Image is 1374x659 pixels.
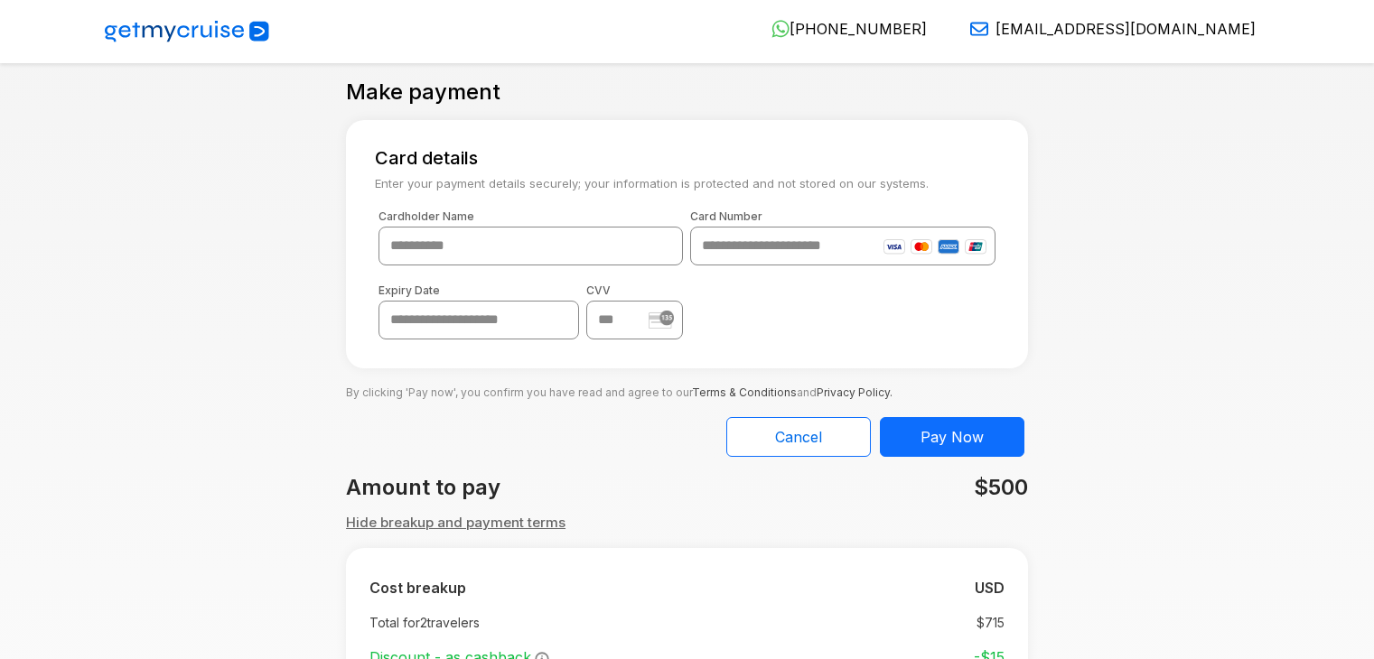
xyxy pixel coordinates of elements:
td: : [668,606,677,639]
label: Cardholder Name [379,209,683,223]
b: Cost breakup [369,579,466,597]
label: CVV [586,283,683,297]
small: Enter your payment details securely; your information is protected and not stored on our systems. [364,176,1010,192]
button: Cancel [726,417,871,457]
div: $500 [687,471,1038,504]
a: Privacy Policy. [817,385,893,399]
img: Email [970,20,988,38]
a: [PHONE_NUMBER] [757,20,927,38]
h4: Make payment [346,79,500,106]
img: card-icons [883,239,986,255]
td: Total for 2 travelers [369,606,668,639]
a: [EMAIL_ADDRESS][DOMAIN_NAME] [956,20,1256,38]
p: By clicking 'Pay now', you confirm you have read and agree to our and [346,368,1028,403]
h5: Card details [364,147,1010,169]
a: Terms & Conditions [692,385,797,399]
button: Hide breakup and payment terms [346,513,565,534]
label: Card Number [690,209,995,223]
button: Pay Now [880,417,1024,457]
div: Amount to pay [335,471,687,504]
img: stripe [649,311,674,328]
td: $ 715 [879,609,1005,636]
b: USD [975,579,1005,597]
img: WhatsApp [771,20,790,38]
td: : [668,570,677,606]
span: [EMAIL_ADDRESS][DOMAIN_NAME] [995,20,1256,38]
label: Expiry Date [379,283,579,297]
span: [PHONE_NUMBER] [790,20,927,38]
